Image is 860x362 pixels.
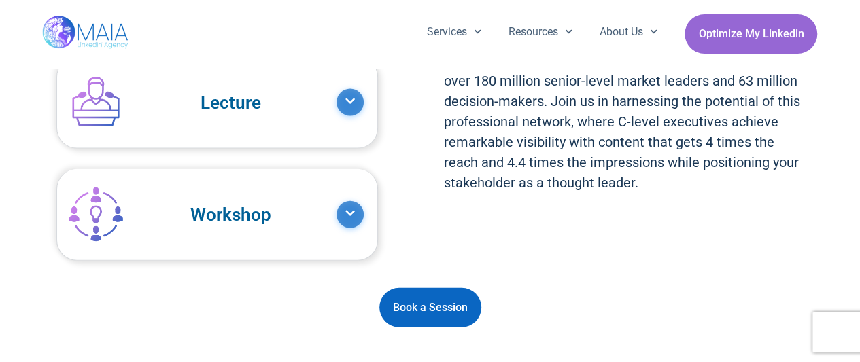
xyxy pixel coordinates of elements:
a: Resources [495,14,586,50]
a: Book a Session [379,288,481,327]
a: About Us [586,14,671,50]
div: Workshop [57,169,377,260]
a: Services [413,14,495,50]
a: Optimize My Linkedin [685,14,817,54]
a: Lecture [71,67,337,138]
a: Workshop [71,179,337,250]
span: Book a Session [393,295,468,321]
h2: LinkedIn isn't just a social platform; it's a dynamic hub with over 180 million senior-level mark... [444,50,804,193]
span: Optimize My Linkedin [698,21,804,47]
div: Lecture [57,57,377,148]
nav: Menu [413,14,672,50]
